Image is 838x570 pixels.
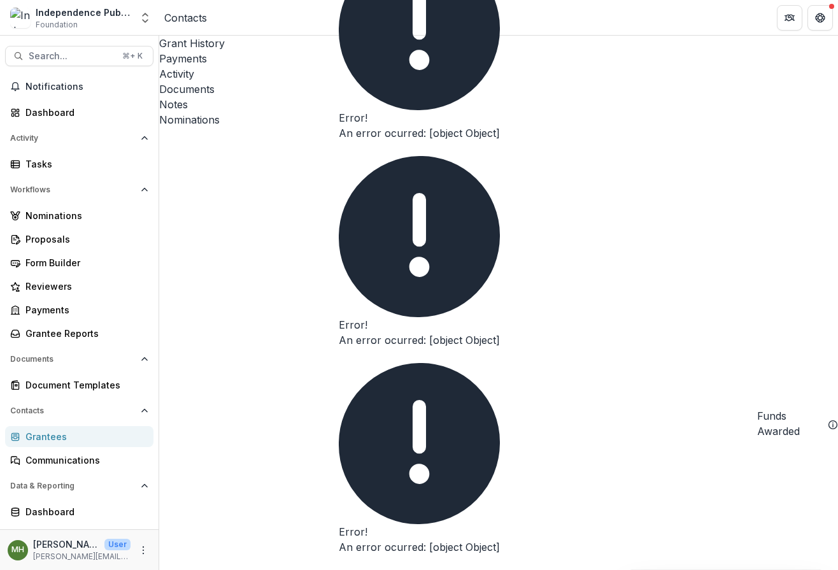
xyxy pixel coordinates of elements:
[25,256,143,269] div: Form Builder
[5,46,153,66] button: Search...
[159,51,838,66] a: Payments
[159,82,838,97] a: Documents
[104,539,131,550] p: User
[757,408,823,439] h2: Funds Awarded
[10,355,136,364] span: Documents
[5,525,153,546] a: Data Report
[25,280,143,293] div: Reviewers
[10,134,136,143] span: Activity
[136,5,154,31] button: Open entity switcher
[33,551,131,562] p: [PERSON_NAME][EMAIL_ADDRESS][DOMAIN_NAME]
[10,8,31,28] img: Independence Public Media Foundation
[25,505,143,518] div: Dashboard
[5,450,153,471] a: Communications
[5,229,153,250] a: Proposals
[159,112,838,127] a: Nominations
[5,205,153,226] a: Nominations
[5,323,153,344] a: Grantee Reports
[10,481,136,490] span: Data & Reporting
[159,66,838,82] a: Activity
[10,185,136,194] span: Workflows
[5,180,153,200] button: Open Workflows
[159,97,838,112] a: Notes
[25,82,148,92] span: Notifications
[5,401,153,421] button: Open Contacts
[5,426,153,447] a: Grantees
[5,128,153,148] button: Open Activity
[25,430,143,443] div: Grantees
[164,10,207,25] a: Contacts
[33,538,99,551] p: [PERSON_NAME]
[807,5,833,31] button: Get Help
[29,51,115,62] span: Search...
[36,19,78,31] span: Foundation
[25,232,143,246] div: Proposals
[159,36,838,51] a: Grant History
[36,6,131,19] div: Independence Public Media Foundation
[25,327,143,340] div: Grantee Reports
[11,546,24,554] div: Melissa Hamilton
[25,529,143,542] div: Data Report
[5,102,153,123] a: Dashboard
[5,153,153,175] a: Tasks
[25,157,143,171] div: Tasks
[5,374,153,395] a: Document Templates
[5,476,153,496] button: Open Data & Reporting
[136,543,151,558] button: More
[120,49,145,63] div: ⌘ + K
[5,276,153,297] a: Reviewers
[25,209,143,222] div: Nominations
[25,378,143,392] div: Document Templates
[5,501,153,522] a: Dashboard
[25,303,143,317] div: Payments
[25,106,143,119] div: Dashboard
[5,76,153,97] button: Notifications
[164,10,217,25] nav: breadcrumb
[5,349,153,369] button: Open Documents
[777,5,802,31] button: Partners
[5,252,153,273] a: Form Builder
[5,299,153,320] a: Payments
[25,453,143,467] div: Communications
[10,406,136,415] span: Contacts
